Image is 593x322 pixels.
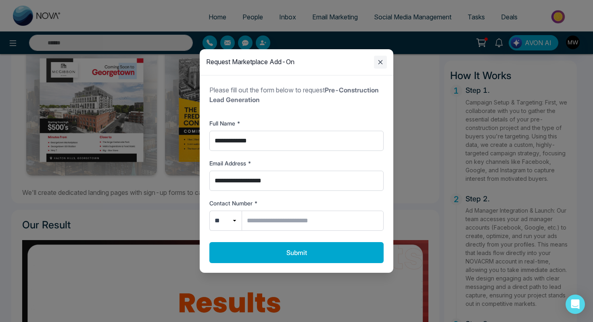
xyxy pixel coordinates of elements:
button: Submit [209,242,384,263]
div: Open Intercom Messenger [566,295,585,314]
h2: Request Marketplace Add-On [206,58,294,66]
label: Email Address * [209,159,384,167]
label: Contact Number * [209,199,384,207]
label: Full Name * [209,119,384,128]
p: Please fill out the form below to request [209,85,384,105]
button: Close modal [374,56,387,69]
